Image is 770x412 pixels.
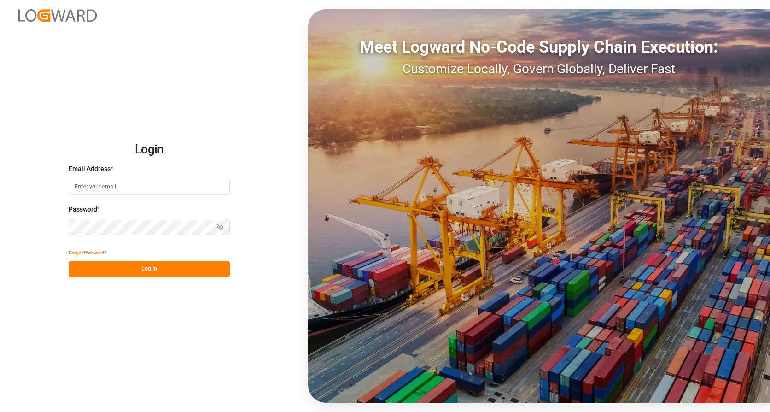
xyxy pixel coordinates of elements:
[69,261,230,277] button: Log In
[69,135,230,165] h2: Login
[69,245,106,261] button: Forgot Password?
[308,35,770,59] div: Meet Logward No-Code Supply Chain Execution:
[69,205,97,214] span: Password
[308,59,770,79] div: Customize Locally, Govern Globally, Deliver Fast
[69,179,230,195] input: Enter your email
[69,164,111,174] span: Email Address
[18,9,97,22] img: Logward_new_orange.png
